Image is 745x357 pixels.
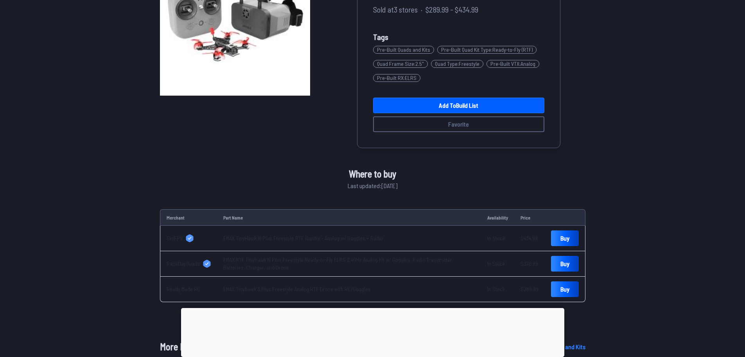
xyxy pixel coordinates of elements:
[437,43,540,57] a: Pre-Built Quad Kit Type:Ready-to-Fly (RTF)
[167,260,200,268] span: RaceDayQuads
[514,277,545,302] td: $289.99
[431,57,486,71] a: Quad Type:Freestyle
[481,251,514,277] td: In Stock
[167,260,211,268] a: RaceDayQuads
[373,46,434,54] span: Pre-Built Quads and Kits
[373,98,544,113] a: Add toBuild List
[486,57,542,71] a: Pre-Built VTX:Analog
[373,60,428,68] span: Quad Frame Size : 2.5"
[481,277,514,302] td: In Stock
[167,234,211,242] a: GetFPV
[373,4,418,15] span: Sold at 3 stores
[167,285,200,293] span: Ready Made RC
[373,116,544,132] button: Favorite
[431,60,483,68] span: Quad Type : Freestyle
[486,60,539,68] span: Pre-Built VTX : Analog
[348,181,397,190] span: Last updated: [DATE]
[425,4,478,15] span: $289.99 - $434.99
[514,251,545,277] td: $376.99
[373,71,424,85] a: Pre-Built RX:ELRS
[514,226,545,251] td: $434.99
[217,209,481,226] td: Part Name
[223,256,453,271] a: EMAX RTF Tinyhawk III Plus Freestyle Ready-to-Fly ELRS 2.4GHz Analog Kit w/ Goggles, Radio Transm...
[481,226,514,251] td: In Stock
[160,340,488,354] h1: More Pre-Built Quads and Kits
[514,209,545,226] td: Price
[551,230,579,246] a: Buy
[421,4,422,15] span: ·
[223,235,383,241] a: EMAX TinyHawk III Plus Freestyle RTF Bundle - Analog w/ Goggles + Radio
[349,167,396,181] span: Where to buy
[223,286,371,292] a: EMAX Tinyhawk 3 Plus Freestyle Analog RTF Drone with RC/Goggles
[373,57,431,71] a: Quad Frame Size:2.5"
[437,46,537,54] span: Pre-Built Quad Kit Type : Ready-to-Fly (RTF)
[167,234,183,242] span: GetFPV
[373,32,388,42] span: Tags
[373,43,437,57] a: Pre-Built Quads and Kits
[551,256,579,272] a: Buy
[373,74,420,82] span: Pre-Built RX : ELRS
[160,209,217,226] td: Merchant
[551,281,579,297] a: Buy
[181,308,564,355] iframe: Advertisement
[167,285,211,293] a: Ready Made RC
[481,209,514,226] td: Availability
